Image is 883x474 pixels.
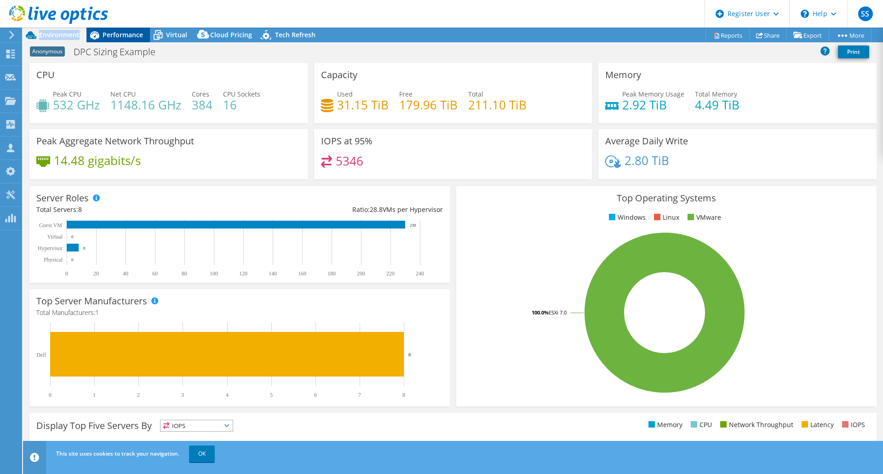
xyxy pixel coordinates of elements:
[83,246,86,251] text: 8
[166,30,187,39] span: Virtual
[56,450,179,457] span: This site uses cookies to track your navigation.
[161,420,233,431] span: IOPS
[337,100,389,110] h4: 31.15 TiB
[49,392,52,398] text: 0
[226,392,229,398] text: 4
[321,136,373,146] h3: IOPS at 95%
[65,270,68,277] text: 0
[749,28,787,42] a: Share
[718,420,793,430] li: Network Throughput
[30,46,65,57] span: Anonymous
[137,392,140,398] text: 2
[532,309,549,316] tspan: 100.0%
[189,445,215,462] a: OK
[47,234,63,240] text: Virtual
[53,90,81,98] span: Peak CPU
[239,270,247,277] text: 120
[705,28,750,42] a: Reports
[370,205,383,214] span: 28.8
[192,100,212,110] h4: 384
[36,308,443,318] h4: Total Manufacturers:
[695,100,740,110] h4: 4.49 TiB
[192,90,209,98] span: Cores
[240,205,443,215] div: Ratio: VMs per Hypervisor
[78,205,82,214] span: 8
[223,100,260,110] h4: 16
[622,90,684,98] span: Peak Memory Usage
[468,100,527,110] h4: 211.10 TiB
[858,6,873,21] span: SS
[358,392,361,398] text: 7
[36,193,89,203] h3: Server Roles
[93,270,99,277] text: 20
[337,90,353,98] span: Used
[93,392,96,398] text: 1
[463,193,870,203] h3: Top Operating Systems
[605,136,688,146] h3: Average Daily Write
[695,90,737,98] span: Total Memory
[399,90,413,98] span: Free
[123,270,128,277] text: 40
[110,90,136,98] span: Net CPU
[71,257,74,262] text: 0
[210,270,218,277] text: 100
[829,28,872,42] a: More
[786,28,829,42] a: Export
[402,392,405,398] text: 8
[210,30,252,39] span: Cloud Pricing
[685,212,721,223] li: VMware
[298,270,306,277] text: 160
[399,100,458,110] h4: 179.96 TiB
[646,420,682,430] li: Memory
[223,90,260,98] span: CPU Sockets
[270,392,273,398] text: 5
[36,205,240,215] div: Total Servers:
[182,270,187,277] text: 80
[336,156,363,166] h4: 5346
[468,90,483,98] span: Total
[110,100,181,110] h4: 1148.16 GHz
[103,30,143,39] span: Performance
[652,212,679,223] li: Linux
[54,155,141,166] h4: 14.48 gigabits/s
[688,420,712,430] li: CPU
[607,212,646,223] li: Windows
[622,100,684,110] h4: 2.92 TiB
[38,245,63,251] text: Hypervisor
[39,30,80,39] span: Environment
[321,70,357,80] h3: Capacity
[314,392,317,398] text: 6
[605,70,641,80] h3: Memory
[269,270,277,277] text: 140
[410,223,416,228] text: 230
[44,257,63,263] text: Physical
[36,136,194,146] h3: Peak Aggregate Network Throughput
[357,270,365,277] text: 200
[386,270,395,277] text: 220
[838,46,869,58] a: Print
[36,296,147,306] h3: Top Server Manufacturers
[36,70,55,80] h3: CPU
[152,270,158,277] text: 60
[36,352,46,358] text: Dell
[69,47,170,57] h1: DPC Sizing Example
[625,155,669,166] h4: 2.80 TiB
[840,420,865,430] li: IOPS
[39,222,62,228] text: Guest VM
[71,234,74,239] text: 0
[327,270,336,277] text: 180
[181,392,184,398] text: 3
[53,100,100,110] h4: 532 GHz
[408,352,411,357] text: 8
[549,309,567,316] tspan: ESXi 7.0
[801,10,809,18] svg: \n
[799,420,834,430] li: Latency
[275,30,315,39] span: Tech Refresh
[416,270,424,277] text: 240
[95,308,99,317] span: 1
